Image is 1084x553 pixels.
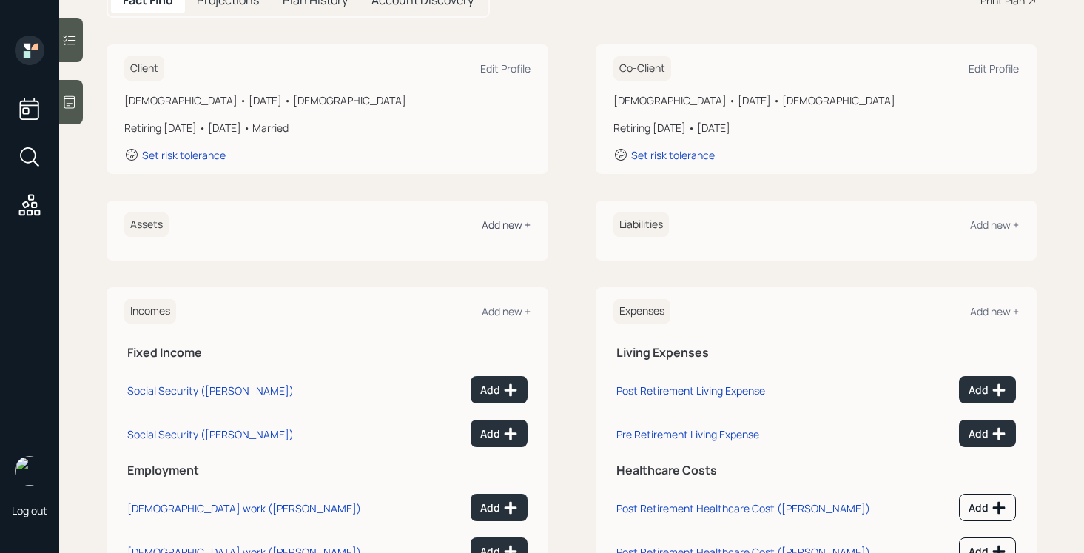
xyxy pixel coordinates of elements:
[127,501,361,515] div: [DEMOGRAPHIC_DATA] work ([PERSON_NAME])
[616,346,1017,360] h5: Living Expenses
[969,61,1019,76] div: Edit Profile
[12,503,47,517] div: Log out
[613,299,670,324] h6: Expenses
[15,456,44,486] img: michael-russo-headshot.png
[616,463,1017,477] h5: Healthcare Costs
[482,304,531,318] div: Add new +
[471,420,528,447] button: Add
[471,494,528,521] button: Add
[480,383,518,398] div: Add
[127,346,528,360] h5: Fixed Income
[613,93,1020,108] div: [DEMOGRAPHIC_DATA] • [DATE] • [DEMOGRAPHIC_DATA]
[613,56,671,81] h6: Co-Client
[613,120,1020,135] div: Retiring [DATE] • [DATE]
[142,148,226,162] div: Set risk tolerance
[969,500,1006,515] div: Add
[631,148,715,162] div: Set risk tolerance
[124,212,169,237] h6: Assets
[959,494,1016,521] button: Add
[480,61,531,76] div: Edit Profile
[616,501,870,515] div: Post Retirement Healthcare Cost ([PERSON_NAME])
[124,120,531,135] div: Retiring [DATE] • [DATE] • Married
[127,383,294,398] div: Social Security ([PERSON_NAME])
[471,376,528,403] button: Add
[959,376,1016,403] button: Add
[127,427,294,441] div: Social Security ([PERSON_NAME])
[124,299,176,324] h6: Incomes
[970,218,1019,232] div: Add new +
[613,212,669,237] h6: Liabilities
[959,420,1016,447] button: Add
[969,383,1006,398] div: Add
[616,383,765,398] div: Post Retirement Living Expense
[127,463,528,477] h5: Employment
[482,218,531,232] div: Add new +
[969,426,1006,441] div: Add
[124,56,164,81] h6: Client
[480,500,518,515] div: Add
[970,304,1019,318] div: Add new +
[616,427,759,441] div: Pre Retirement Living Expense
[480,426,518,441] div: Add
[124,93,531,108] div: [DEMOGRAPHIC_DATA] • [DATE] • [DEMOGRAPHIC_DATA]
